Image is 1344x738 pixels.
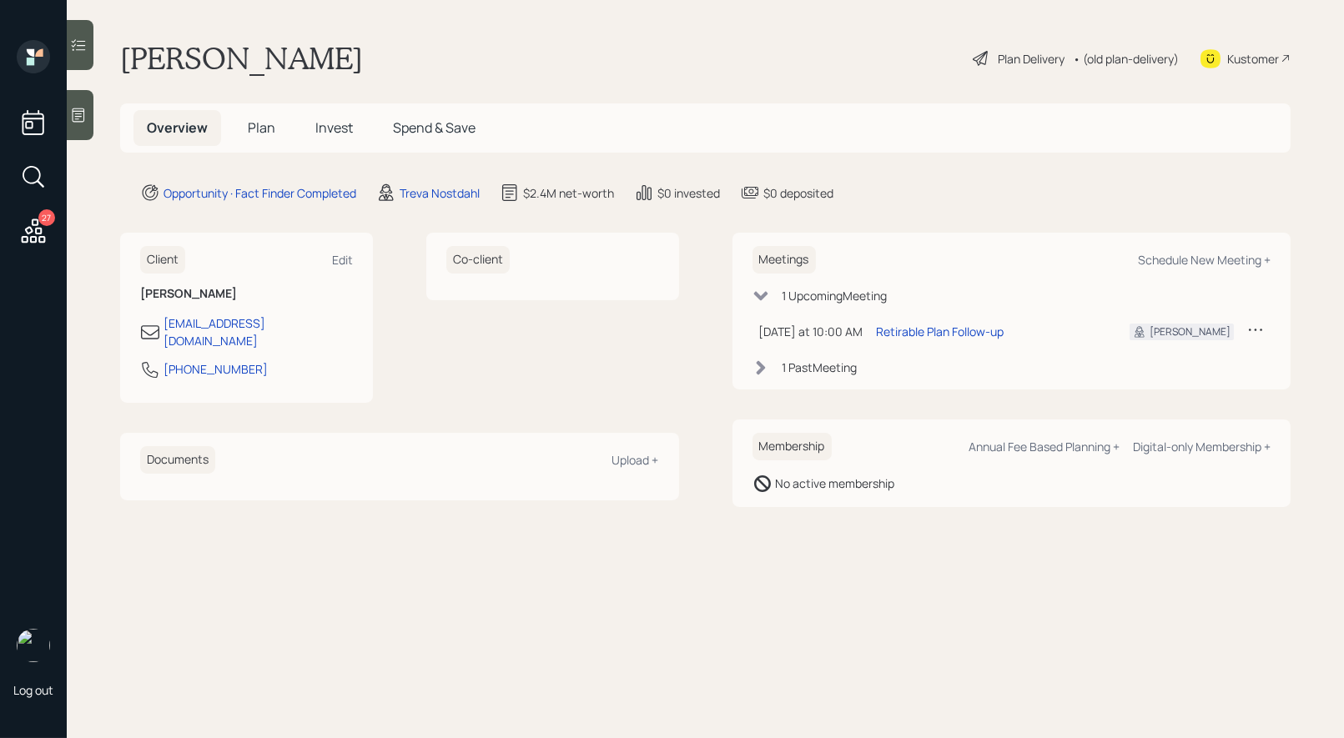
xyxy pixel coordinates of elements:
[393,118,476,137] span: Spend & Save
[1150,324,1231,339] div: [PERSON_NAME]
[1138,252,1271,268] div: Schedule New Meeting +
[969,439,1120,454] div: Annual Fee Based Planning +
[120,40,363,77] h1: [PERSON_NAME]
[140,287,353,301] h6: [PERSON_NAME]
[140,446,215,474] h6: Documents
[612,452,659,468] div: Upload +
[147,118,208,137] span: Overview
[753,246,816,274] h6: Meetings
[164,184,356,202] div: Opportunity · Fact Finder Completed
[248,118,275,137] span: Plan
[1133,439,1271,454] div: Digital-only Membership +
[13,682,53,698] div: Log out
[759,323,863,340] div: [DATE] at 10:00 AM
[753,433,832,460] h6: Membership
[315,118,353,137] span: Invest
[400,184,480,202] div: Treva Nostdahl
[783,359,858,376] div: 1 Past Meeting
[17,629,50,662] img: treva-nostdahl-headshot.png
[523,184,614,202] div: $2.4M net-worth
[783,287,888,304] div: 1 Upcoming Meeting
[998,50,1065,68] div: Plan Delivery
[164,314,353,349] div: [EMAIL_ADDRESS][DOMAIN_NAME]
[877,323,1004,340] div: Retirable Plan Follow-up
[332,252,353,268] div: Edit
[140,246,185,274] h6: Client
[38,209,55,226] div: 27
[446,246,510,274] h6: Co-client
[776,474,895,492] div: No active membership
[763,184,833,202] div: $0 deposited
[657,184,720,202] div: $0 invested
[1073,50,1179,68] div: • (old plan-delivery)
[1227,50,1279,68] div: Kustomer
[164,360,268,378] div: [PHONE_NUMBER]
